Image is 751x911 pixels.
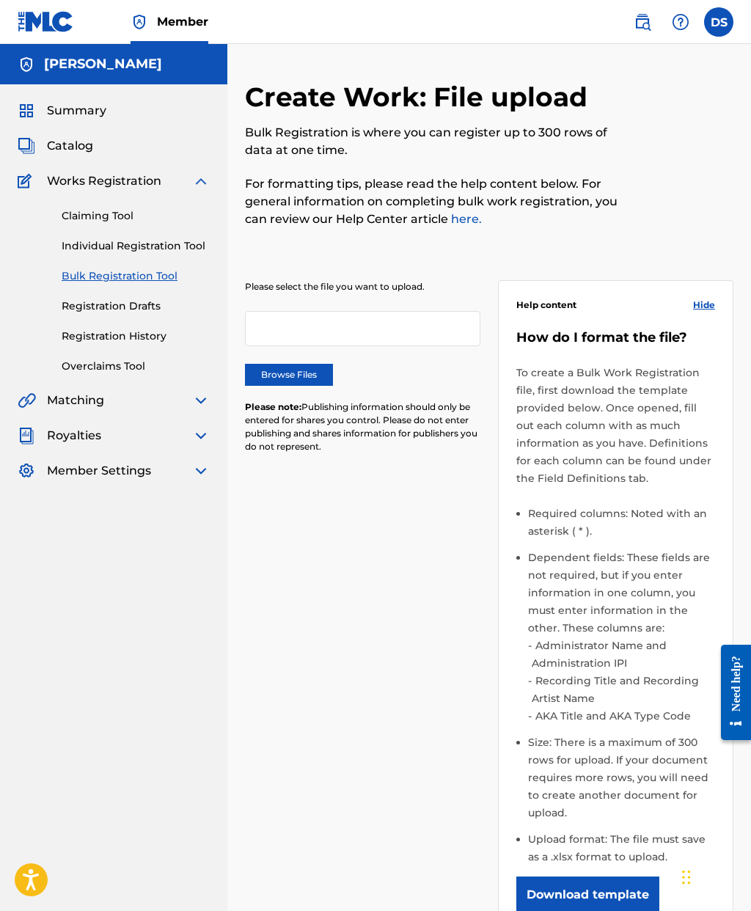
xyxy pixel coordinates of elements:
label: Browse Files [245,364,333,386]
img: Works Registration [18,172,37,190]
span: Royalties [47,427,101,444]
img: Top Rightsholder [131,13,148,31]
span: Catalog [47,137,93,155]
img: expand [192,172,210,190]
span: Works Registration [47,172,161,190]
div: Help [666,7,695,37]
span: Summary [47,102,106,120]
p: Please select the file you want to upload. [245,280,480,293]
li: Size: There is a maximum of 300 rows for upload. If your document requires more rows, you will ne... [528,733,715,830]
a: CatalogCatalog [18,137,93,155]
img: search [634,13,651,31]
div: User Menu [704,7,733,37]
img: Member Settings [18,462,35,480]
h5: How do I format the file? [516,329,715,346]
img: Royalties [18,427,35,444]
img: expand [192,392,210,409]
a: Overclaims Tool [62,359,210,374]
span: Please note: [245,401,301,412]
img: Summary [18,102,35,120]
a: here. [448,212,482,226]
span: Hide [693,299,715,312]
img: Matching [18,392,36,409]
div: Drag [682,855,691,899]
a: Bulk Registration Tool [62,268,210,284]
img: expand [192,462,210,480]
h5: DONTAY SOWELL [44,56,162,73]
img: expand [192,427,210,444]
img: help [672,13,689,31]
a: SummarySummary [18,102,106,120]
img: MLC Logo [18,11,74,32]
li: AKA Title and AKA Type Code [532,707,715,725]
a: Public Search [628,7,657,37]
a: Registration Drafts [62,299,210,314]
iframe: Resource Center [710,632,751,753]
h2: Create Work: File upload [245,81,595,114]
li: Dependent fields: These fields are not required, but if you enter information in one column, you ... [528,549,715,733]
span: Member [157,13,208,30]
a: Individual Registration Tool [62,238,210,254]
p: Bulk Registration is where you can register up to 300 rows of data at one time. [245,124,621,159]
p: For formatting tips, please read the help content below. For general information on completing bu... [245,175,621,228]
iframe: Chat Widget [678,841,751,911]
a: Claiming Tool [62,208,210,224]
p: Publishing information should only be entered for shares you control. Please do not enter publish... [245,400,480,453]
span: Help content [516,299,576,312]
span: Matching [47,392,104,409]
li: Administrator Name and Administration IPI [532,637,715,672]
img: Accounts [18,56,35,73]
li: Required columns: Noted with an asterisk ( * ). [528,505,715,549]
p: To create a Bulk Work Registration file, first download the template provided below. Once opened,... [516,364,715,487]
img: Catalog [18,137,35,155]
span: Member Settings [47,462,151,480]
li: Recording Title and Recording Artist Name [532,672,715,707]
li: Upload format: The file must save as a .xlsx format to upload. [528,830,715,866]
a: Registration History [62,329,210,344]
